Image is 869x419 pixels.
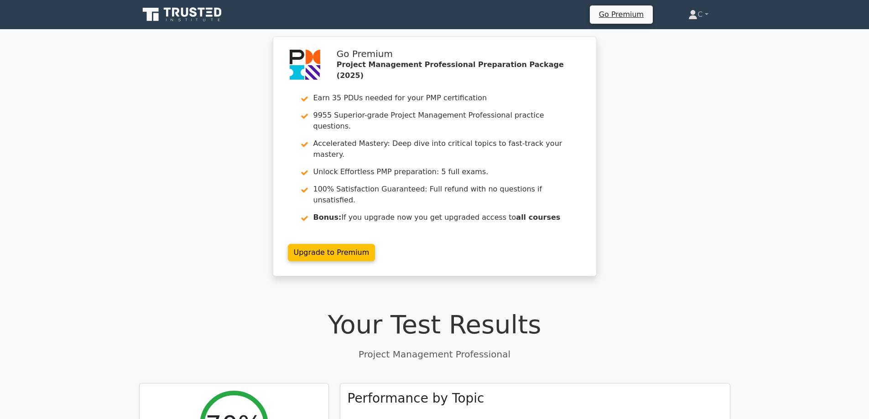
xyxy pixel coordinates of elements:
a: C [666,5,730,24]
h1: Your Test Results [139,309,730,340]
h3: Performance by Topic [348,391,484,406]
p: Project Management Professional [139,347,730,361]
a: Upgrade to Premium [288,244,375,261]
a: Go Premium [593,8,649,21]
